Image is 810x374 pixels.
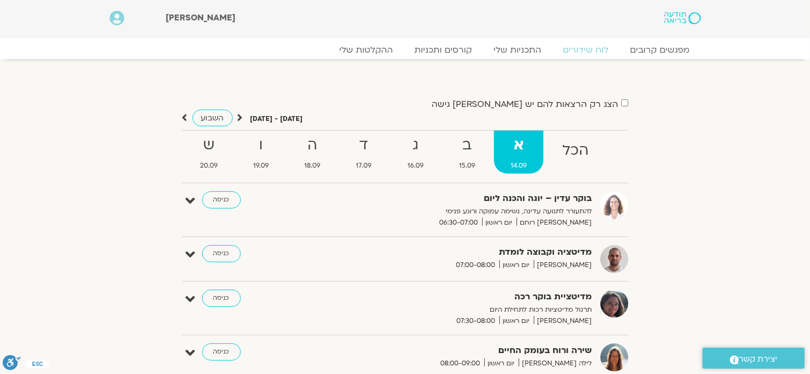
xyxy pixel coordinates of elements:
[183,131,234,174] a: ש20.09
[183,133,234,157] strong: ש
[329,343,592,358] strong: שירה ורוח בעומק החיים
[202,191,241,208] a: כניסה
[517,217,592,228] span: [PERSON_NAME] רוחם
[546,131,605,174] a: הכל
[499,315,534,327] span: יום ראשון
[534,315,592,327] span: [PERSON_NAME]
[288,160,337,171] span: 18.09
[391,133,440,157] strong: ג
[110,45,701,55] nav: Menu
[494,131,543,174] a: א14.09
[329,290,592,304] strong: מדיטציית בוקר רכה
[534,260,592,271] span: [PERSON_NAME]
[437,358,484,369] span: 08:00-09:00
[519,358,592,369] span: לילה [PERSON_NAME]
[404,45,483,55] a: קורסים ותכניות
[236,160,285,171] span: 19.09
[201,113,224,123] span: השבוע
[339,133,388,157] strong: ד
[499,260,534,271] span: יום ראשון
[166,12,235,24] span: [PERSON_NAME]
[391,131,440,174] a: ג16.09
[436,217,482,228] span: 06:30-07:00
[250,113,303,125] p: [DATE] - [DATE]
[339,131,388,174] a: ד17.09
[546,139,605,163] strong: הכל
[183,160,234,171] span: 20.09
[329,206,592,217] p: להתעורר לתנועה עדינה, נשימה עמוקה ורוגע פנימי
[202,343,241,361] a: כניסה
[202,290,241,307] a: כניסה
[288,131,337,174] a: ה18.09
[553,45,620,55] a: לוח שידורים
[329,304,592,315] p: תרגול מדיטציות רכות לתחילת היום
[703,348,805,369] a: יצירת קשר
[329,245,592,260] strong: מדיטציה וקבוצה לומדת
[739,352,778,366] span: יצירת קשר
[391,160,440,171] span: 16.09
[442,133,492,157] strong: ב
[453,260,499,271] span: 07:00-08:00
[484,358,519,369] span: יום ראשון
[329,191,592,206] strong: בוקר עדין – יוגה והכנה ליום
[288,133,337,157] strong: ה
[442,160,492,171] span: 15.09
[329,45,404,55] a: ההקלטות שלי
[236,131,285,174] a: ו19.09
[482,217,517,228] span: יום ראשון
[236,133,285,157] strong: ו
[483,45,553,55] a: התכניות שלי
[494,160,543,171] span: 14.09
[432,99,619,109] label: הצג רק הרצאות להם יש [PERSON_NAME] גישה
[192,110,233,126] a: השבוע
[620,45,701,55] a: מפגשים קרובים
[494,133,543,157] strong: א
[442,131,492,174] a: ב15.09
[202,245,241,262] a: כניסה
[339,160,388,171] span: 17.09
[453,315,499,327] span: 07:30-08:00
